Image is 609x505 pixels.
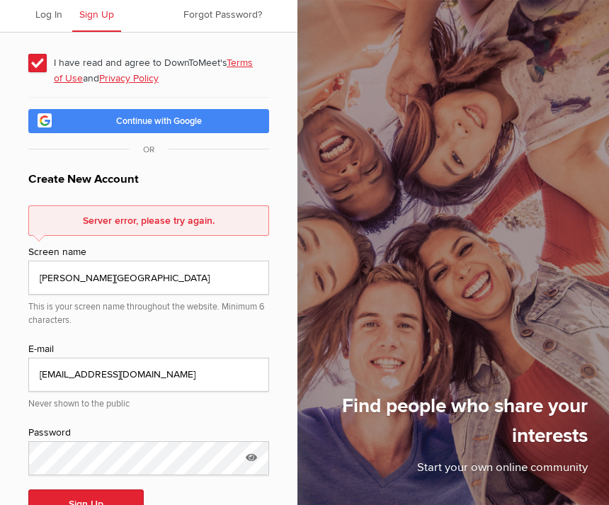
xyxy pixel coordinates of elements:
[79,8,114,21] span: Sign Up
[28,341,269,358] div: E-mail
[28,205,269,236] div: Server error, please try again.
[28,358,269,392] input: email@address.com
[129,144,169,155] span: OR
[28,171,269,197] h1: Create New Account
[116,115,202,127] span: Continue with Google
[28,295,269,327] div: This is your screen name throughout the website. Minimum 6 characters.
[28,392,269,411] div: Never shown to the public
[28,261,269,295] input: e.g. John Smith or John S.
[329,459,588,484] p: Start your own online community
[28,50,269,75] span: I have read and agree to DownToMeet's and
[99,72,159,84] a: Privacy Policy
[183,8,262,21] span: Forgot Password?
[329,391,588,459] h1: Find people who share your interests
[35,8,62,21] span: Log In
[28,425,269,441] div: Password
[28,244,269,261] div: Screen name
[28,109,269,133] a: Continue with Google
